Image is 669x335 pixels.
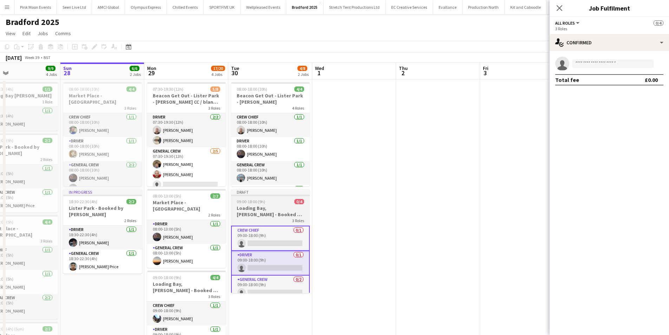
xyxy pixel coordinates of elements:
[237,199,265,204] span: 09:00-18:00 (9h)
[231,82,310,186] app-job-card: 08:00-18:00 (10h)4/4Beacon Get Out - Lister Park - [PERSON_NAME]4 RolesCrew Chief1/108:00-18:00 (...
[22,30,31,37] span: Edit
[153,275,181,280] span: 09:00-18:00 (9h)
[55,30,71,37] span: Comms
[46,66,55,71] span: 9/9
[14,0,57,14] button: Pink Moon Events
[398,69,408,77] span: 2
[208,212,220,218] span: 2 Roles
[231,226,310,251] app-card-role: Crew Chief0/109:00-18:00 (9h)
[23,55,41,60] span: Week 39
[555,20,581,26] button: All roles
[297,66,307,71] span: 4/8
[208,105,220,111] span: 3 Roles
[63,189,142,195] div: In progress
[505,0,547,14] button: Kit and Caboodle
[6,17,59,27] h1: Bradford 2025
[63,161,142,195] app-card-role: General Crew2/208:00-18:00 (10h)[PERSON_NAME][PERSON_NAME]
[35,29,51,38] a: Jobs
[555,26,663,31] div: 3 Roles
[555,76,579,83] div: Total fee
[6,54,22,61] div: [DATE]
[147,147,226,212] app-card-role: General Crew2/507:30-19:30 (12h)[PERSON_NAME][PERSON_NAME]
[231,251,310,276] app-card-role: Driver0/109:00-18:00 (9h)
[298,72,309,77] div: 2 Jobs
[52,29,74,38] a: Comms
[654,20,663,26] span: 0/4
[286,0,323,14] button: Bradford 2025
[147,302,226,326] app-card-role: Crew Chief1/109:00-18:00 (9h)[PERSON_NAME]
[146,69,156,77] span: 29
[210,193,220,199] span: 2/2
[463,0,505,14] button: Production North
[40,157,52,162] span: 2 Roles
[292,105,304,111] span: 4 Roles
[231,65,239,71] span: Tue
[482,69,488,77] span: 3
[231,113,310,137] app-card-role: Crew Chief1/108:00-18:00 (10h)[PERSON_NAME]
[63,82,142,186] app-job-card: 08:00-18:00 (10h)4/4Market Place - [GEOGRAPHIC_DATA]3 RolesCrew Chief1/108:00-18:00 (10h)[PERSON_...
[63,65,72,71] span: Sun
[208,294,220,299] span: 3 Roles
[38,30,48,37] span: Jobs
[211,66,225,71] span: 17/20
[210,86,220,92] span: 5/8
[147,220,226,244] app-card-role: Driver1/108:00-13:00 (5h)[PERSON_NAME]
[294,199,304,204] span: 0/4
[211,72,225,77] div: 4 Jobs
[555,20,575,26] span: All roles
[3,29,18,38] a: View
[46,72,57,77] div: 4 Jobs
[63,92,142,105] h3: Market Place - [GEOGRAPHIC_DATA]
[294,86,304,92] span: 4/4
[147,113,226,147] app-card-role: Driver2/207:30-19:30 (12h)[PERSON_NAME][PERSON_NAME]
[231,161,310,185] app-card-role: General Crew1/108:00-18:00 (10h)[PERSON_NAME]
[69,199,97,204] span: 18:30-22:30 (4h)
[63,189,142,273] app-job-card: In progress18:30-22:30 (4h)2/2Lister Park - Booked by [PERSON_NAME]2 RolesDriver1/118:30-22:30 (4...
[124,105,136,111] span: 3 Roles
[69,86,99,92] span: 08:00-18:00 (10h)
[550,34,669,51] div: Confirmed
[386,0,433,14] button: EC Creative Services
[62,69,72,77] span: 28
[63,205,142,218] h3: Lister Park - Booked by [PERSON_NAME]
[125,0,167,14] button: Olympus Express
[20,29,33,38] a: Edit
[550,4,669,13] h3: Job Fulfilment
[130,66,139,71] span: 6/6
[241,0,286,14] button: Wellpleased Events
[292,218,304,223] span: 3 Roles
[44,55,51,60] div: BST
[147,82,226,186] app-job-card: 07:30-19:30 (12h)5/8Beacon Get Out - Lister Park - [PERSON_NAME] CC / blank crew see notes3 Roles...
[57,0,92,14] button: Seen Live Ltd
[63,113,142,137] app-card-role: Crew Chief1/108:00-18:00 (10h)[PERSON_NAME]
[231,137,310,161] app-card-role: Driver1/108:00-18:00 (10h)[PERSON_NAME]
[315,65,324,71] span: Wed
[153,193,181,199] span: 08:00-13:00 (5h)
[147,199,226,212] h3: Market Place - [GEOGRAPHIC_DATA]
[433,0,463,14] button: Evallance
[231,92,310,105] h3: Beacon Get Out - Lister Park - [PERSON_NAME]
[63,226,142,250] app-card-role: Driver1/118:30-22:30 (4h)[PERSON_NAME]
[42,86,52,92] span: 1/1
[42,99,52,104] span: 1 Role
[147,189,226,268] div: 08:00-13:00 (5h)2/2Market Place - [GEOGRAPHIC_DATA]2 RolesDriver1/108:00-13:00 (5h)[PERSON_NAME]G...
[126,86,136,92] span: 4/4
[210,275,220,280] span: 4/4
[147,281,226,294] h3: Loading Bay, [PERSON_NAME] - Booked by [PERSON_NAME]
[237,86,267,92] span: 08:00-18:00 (10h)
[63,137,142,161] app-card-role: Driver1/108:00-18:00 (10h)[PERSON_NAME]
[314,69,324,77] span: 1
[147,244,226,268] app-card-role: General Crew1/108:00-13:00 (5h)[PERSON_NAME]
[231,185,310,209] app-card-role: IPAF Operator1/1
[63,250,142,273] app-card-role: General Crew1/118:30-22:30 (4h)[PERSON_NAME] Price
[323,0,386,14] button: Stretch Tent Productions Ltd
[231,189,310,293] div: Draft09:00-18:00 (9h)0/4Loading Bay, [PERSON_NAME] - Booked by [PERSON_NAME]3 RolesCrew Chief0/10...
[399,65,408,71] span: Thu
[40,238,52,244] span: 3 Roles
[230,69,239,77] span: 30
[147,65,156,71] span: Mon
[42,219,52,225] span: 4/4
